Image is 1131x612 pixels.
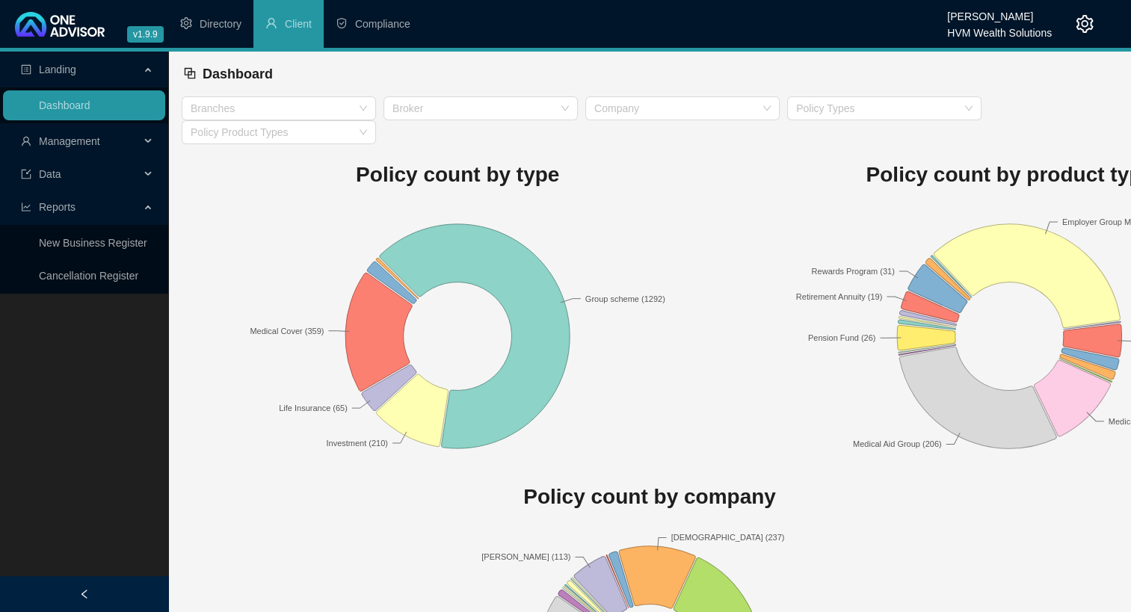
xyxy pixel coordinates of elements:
[39,237,147,249] a: New Business Register
[481,552,570,561] text: [PERSON_NAME] (113)
[336,17,348,29] span: safety
[21,202,31,212] span: line-chart
[265,17,277,29] span: user
[355,18,410,30] span: Compliance
[183,67,197,80] span: block
[39,99,90,111] a: Dashboard
[671,533,785,542] text: [DEMOGRAPHIC_DATA] (237)
[127,26,164,43] span: v1.9.9
[853,439,942,448] text: Medical Aid Group (206)
[200,18,241,30] span: Directory
[79,589,90,599] span: left
[182,158,733,191] h1: Policy count by type
[947,4,1052,20] div: [PERSON_NAME]
[808,333,876,342] text: Pension Fund (26)
[1076,15,1094,33] span: setting
[21,169,31,179] span: import
[203,67,273,81] span: Dashboard
[180,17,192,29] span: setting
[39,135,100,147] span: Management
[15,12,105,37] img: 2df55531c6924b55f21c4cf5d4484680-logo-light.svg
[39,201,75,213] span: Reports
[39,168,61,180] span: Data
[39,64,76,75] span: Landing
[796,291,883,300] text: Retirement Annuity (19)
[279,404,348,412] text: Life Insurance (65)
[21,64,31,75] span: profile
[39,270,138,282] a: Cancellation Register
[285,18,312,30] span: Client
[21,136,31,146] span: user
[812,266,895,275] text: Rewards Program (31)
[250,326,324,335] text: Medical Cover (359)
[947,20,1052,37] div: HVM Wealth Solutions
[182,480,1118,513] h1: Policy count by company
[585,294,665,303] text: Group scheme (1292)
[327,439,389,448] text: Investment (210)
